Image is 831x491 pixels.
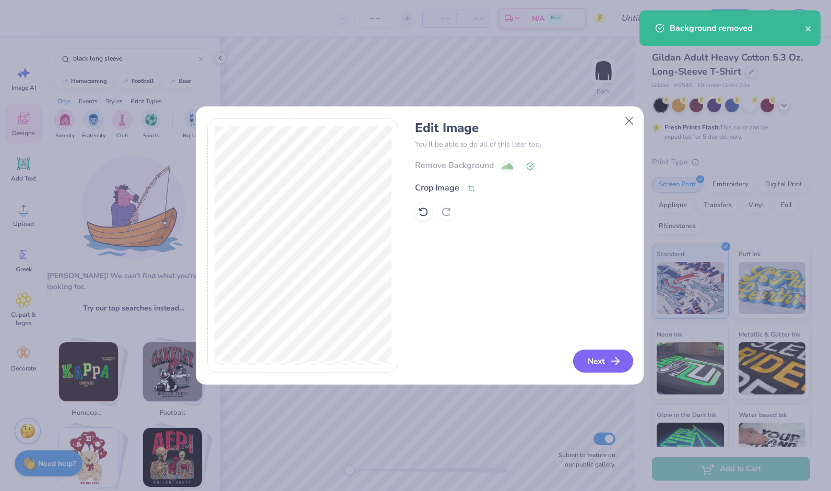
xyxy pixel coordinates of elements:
[415,121,632,136] h4: Edit Image
[805,22,812,34] button: close
[573,350,633,373] button: Next
[619,111,639,131] button: Close
[415,182,459,194] div: Crop Image
[670,22,805,34] div: Background removed
[415,139,632,150] p: You’ll be able to do all of this later too.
